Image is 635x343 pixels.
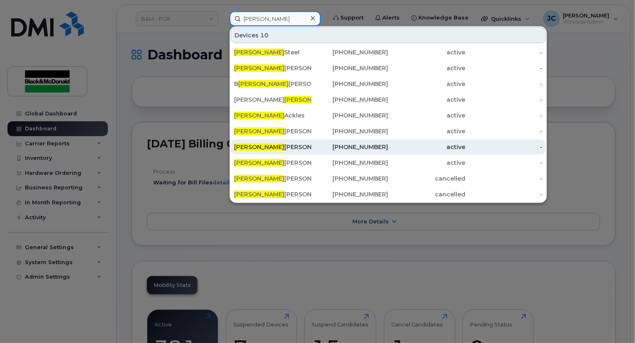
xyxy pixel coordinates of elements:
[465,143,542,151] div: -
[465,174,542,183] div: -
[311,64,388,72] div: [PHONE_NUMBER]
[260,31,269,39] span: 10
[234,159,284,167] span: [PERSON_NAME]
[388,111,466,120] div: active
[234,48,311,56] div: Steel
[234,64,284,72] span: [PERSON_NAME]
[231,155,546,170] a: [PERSON_NAME][PERSON_NAME][PHONE_NUMBER]active-
[238,80,288,88] span: [PERSON_NAME]
[388,64,466,72] div: active
[234,80,311,88] div: B [PERSON_NAME]
[234,127,311,135] div: [PERSON_NAME]
[231,124,546,139] a: [PERSON_NAME][PERSON_NAME][PHONE_NUMBER]active-
[234,159,311,167] div: [PERSON_NAME]
[465,190,542,198] div: -
[234,96,311,104] div: [PERSON_NAME]
[234,49,284,56] span: [PERSON_NAME]
[311,159,388,167] div: [PHONE_NUMBER]
[465,111,542,120] div: -
[465,96,542,104] div: -
[311,80,388,88] div: [PHONE_NUMBER]
[234,112,284,119] span: [PERSON_NAME]
[234,127,284,135] span: [PERSON_NAME]
[388,80,466,88] div: active
[311,111,388,120] div: [PHONE_NUMBER]
[311,190,388,198] div: [PHONE_NUMBER]
[388,190,466,198] div: cancelled
[234,174,311,183] div: [PERSON_NAME]
[234,175,284,182] span: [PERSON_NAME]
[231,108,546,123] a: [PERSON_NAME]Ackles[PHONE_NUMBER]active-
[388,159,466,167] div: active
[231,76,546,91] a: B[PERSON_NAME][PERSON_NAME][PHONE_NUMBER]active-
[465,64,542,72] div: -
[231,171,546,186] a: [PERSON_NAME][PERSON_NAME][PHONE_NUMBER]cancelled-
[231,61,546,76] a: [PERSON_NAME][PERSON_NAME][PHONE_NUMBER]active-
[465,80,542,88] div: -
[231,140,546,154] a: [PERSON_NAME][PERSON_NAME][PHONE_NUMBER]active-
[231,92,546,107] a: [PERSON_NAME][PERSON_NAME][PHONE_NUMBER]active-
[284,96,335,103] span: [PERSON_NAME]
[465,159,542,167] div: -
[465,127,542,135] div: -
[234,191,284,198] span: [PERSON_NAME]
[234,143,311,151] div: [PERSON_NAME]
[231,27,546,43] div: Devices
[388,174,466,183] div: cancelled
[311,143,388,151] div: [PHONE_NUMBER]
[388,143,466,151] div: active
[388,48,466,56] div: active
[231,45,546,60] a: [PERSON_NAME]Steel[PHONE_NUMBER]active-
[311,48,388,56] div: [PHONE_NUMBER]
[234,64,311,72] div: [PERSON_NAME]
[311,127,388,135] div: [PHONE_NUMBER]
[388,127,466,135] div: active
[388,96,466,104] div: active
[231,187,546,202] a: [PERSON_NAME][PERSON_NAME][PHONE_NUMBER]cancelled-
[234,190,311,198] div: [PERSON_NAME]
[311,174,388,183] div: [PHONE_NUMBER]
[311,96,388,104] div: [PHONE_NUMBER]
[234,143,284,151] span: [PERSON_NAME]
[234,111,311,120] div: Ackles
[465,48,542,56] div: -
